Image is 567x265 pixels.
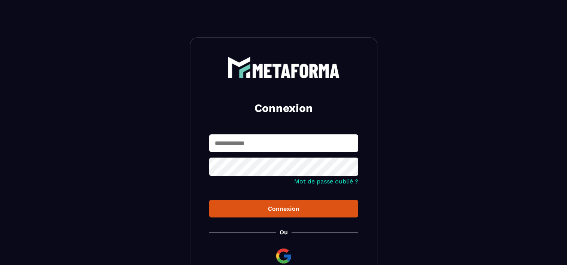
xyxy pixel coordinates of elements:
[294,178,358,185] a: Mot de passe oublié ?
[209,57,358,78] a: logo
[218,101,349,116] h2: Connexion
[280,229,288,236] p: Ou
[215,205,352,212] div: Connexion
[227,57,340,78] img: logo
[275,247,293,265] img: google
[209,200,358,217] button: Connexion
